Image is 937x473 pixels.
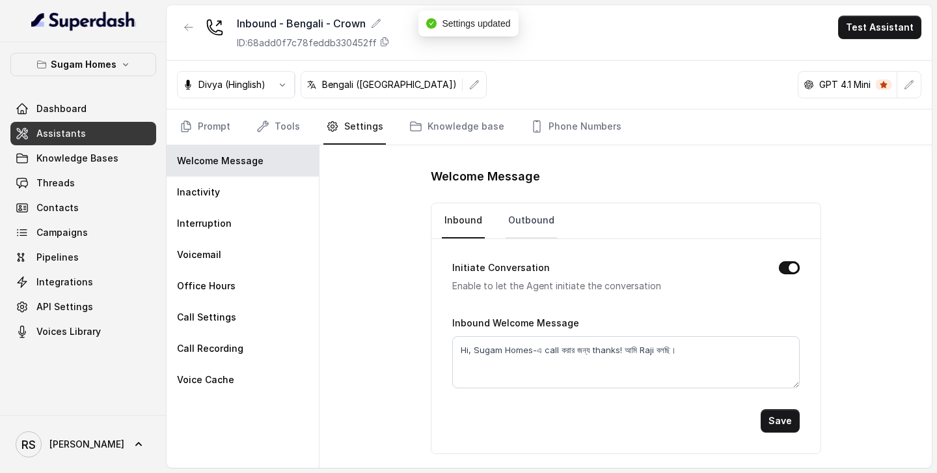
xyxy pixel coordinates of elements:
span: Contacts [36,201,79,214]
p: Interruption [177,217,232,230]
p: Enable to let the Agent initiate the conversation [452,278,758,294]
svg: openai logo [804,79,814,90]
a: Voices Library [10,320,156,343]
a: Knowledge Bases [10,147,156,170]
label: Inbound Welcome Message [452,317,579,328]
span: check-circle [426,18,437,29]
h1: Welcome Message [431,166,821,187]
a: Outbound [506,203,557,238]
span: API Settings [36,300,93,313]
a: Tools [254,109,303,145]
span: Knowledge Bases [36,152,118,165]
a: API Settings [10,295,156,319]
a: Inbound [442,203,485,238]
p: Call Recording [177,342,243,355]
a: Settings [323,109,386,145]
span: Voices Library [36,325,101,338]
a: Dashboard [10,97,156,121]
p: Voice Cache [177,373,234,386]
a: Pipelines [10,246,156,269]
span: Pipelines [36,251,79,264]
span: Dashboard [36,102,87,115]
p: Welcome Message [177,154,264,167]
a: Prompt [177,109,233,145]
a: Integrations [10,270,156,294]
span: Assistants [36,127,86,140]
p: Office Hours [177,279,236,293]
a: Knowledge base [407,109,507,145]
p: Sugam Homes [51,57,116,72]
button: Test Assistant [838,16,921,39]
button: Sugam Homes [10,53,156,76]
text: RS [21,438,36,451]
p: Bengali ([GEOGRAPHIC_DATA]) [322,78,457,91]
p: Divya (Hinglish) [198,78,265,91]
a: [PERSON_NAME] [10,426,156,463]
div: Inbound - Bengali - Crown [237,16,390,31]
button: Save [761,409,800,433]
p: Voicemail [177,248,221,261]
p: Inactivity [177,186,220,199]
img: light.svg [31,10,136,31]
span: [PERSON_NAME] [49,438,124,451]
p: Call Settings [177,311,236,324]
a: Phone Numbers [528,109,624,145]
span: Settings updated [442,18,510,29]
p: ID: 68add0f7c78feddb330452ff [237,36,377,50]
span: Threads [36,177,75,190]
textarea: Hi, Sugam Homes-এ call করার জন্য thanks! আমি Raji বলছি। [452,336,800,388]
a: Campaigns [10,221,156,244]
nav: Tabs [442,203,810,238]
nav: Tabs [177,109,921,145]
span: Integrations [36,276,93,289]
span: Campaigns [36,226,88,239]
a: Contacts [10,196,156,220]
a: Threads [10,171,156,195]
label: Initiate Conversation [452,260,550,276]
a: Assistants [10,122,156,145]
p: GPT 4.1 Mini [819,78,871,91]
